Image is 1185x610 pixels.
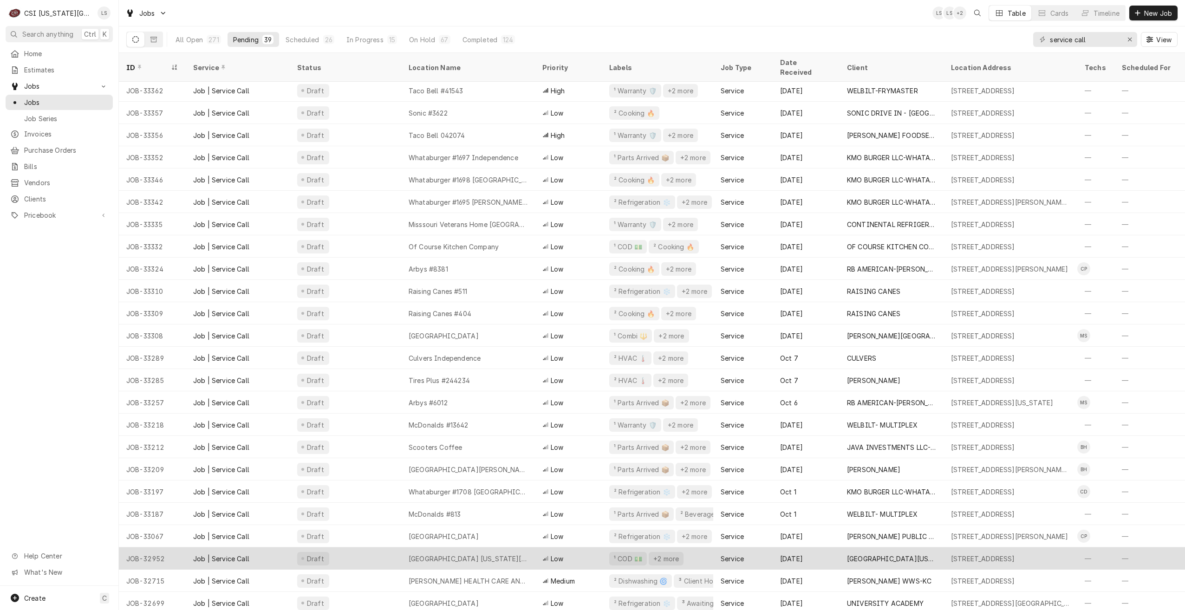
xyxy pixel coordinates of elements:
[1077,369,1114,391] div: —
[551,264,563,274] span: Low
[193,175,249,185] div: Job | Service Call
[1154,35,1173,45] span: View
[665,175,692,185] div: +2 more
[306,220,326,229] div: Draft
[1077,262,1090,275] div: Charles Pendergrass's Avatar
[1141,32,1178,47] button: View
[24,194,108,204] span: Clients
[193,220,249,229] div: Job | Service Call
[24,567,107,577] span: What's New
[551,130,565,140] span: High
[847,197,936,207] div: KMO BURGER LLC-WHATABURGER
[1077,302,1114,324] div: —
[951,376,1015,385] div: [STREET_ADDRESS]
[24,97,108,107] span: Jobs
[208,35,219,45] div: 271
[679,442,707,452] div: +2 more
[306,376,326,385] div: Draft
[1077,169,1114,191] div: —
[8,6,21,19] div: CSI Kansas City's Avatar
[1077,329,1090,342] div: MS
[24,65,108,75] span: Estimates
[346,35,384,45] div: In Progress
[613,264,656,274] div: ² Cooking 🔥
[1094,8,1120,18] div: Timeline
[613,153,670,162] div: ¹ Parts Arrived 📦
[721,197,744,207] div: Service
[409,353,481,363] div: Culvers Independence
[951,153,1015,162] div: [STREET_ADDRESS]
[139,8,155,18] span: Jobs
[665,309,692,318] div: +2 more
[119,280,186,302] div: JOB-33310
[551,309,563,318] span: Low
[951,86,1015,96] div: [STREET_ADDRESS]
[613,108,656,118] div: ² Cooking 🔥
[613,242,643,252] div: ¹ COD 💵
[306,175,326,185] div: Draft
[932,6,945,19] div: LS
[847,376,900,385] div: [PERSON_NAME]
[325,35,332,45] div: 26
[306,398,326,408] div: Draft
[119,302,186,324] div: JOB-33309
[613,286,671,296] div: ² Refrigeration ❄️
[551,86,565,96] span: High
[667,220,694,229] div: +2 more
[658,331,685,341] div: +2 more
[613,376,648,385] div: ² HVAC 🌡️
[306,286,326,296] div: Draft
[306,197,326,207] div: Draft
[409,197,527,207] div: Whataburger #1695 [PERSON_NAME] Summit
[847,130,936,140] div: [PERSON_NAME] FOODSERVICE SYSTEMS INC
[119,146,186,169] div: JOB-33352
[679,153,707,162] div: +2 more
[951,130,1015,140] div: [STREET_ADDRESS]
[1008,8,1026,18] div: Table
[6,143,113,158] a: Purchase Orders
[286,35,319,45] div: Scheduled
[176,35,203,45] div: All Open
[193,309,249,318] div: Job | Service Call
[119,436,186,458] div: JOB-33212
[847,398,936,408] div: RB AMERICAN-[PERSON_NAME] GROUP
[1077,124,1114,146] div: —
[409,175,527,185] div: Whataburger #1698 [GEOGRAPHIC_DATA]
[126,63,169,72] div: ID
[609,63,706,72] div: Labels
[657,376,684,385] div: +2 more
[951,242,1015,252] div: [STREET_ADDRESS]
[613,86,658,96] div: ¹ Warranty 🛡️
[667,86,694,96] div: +2 more
[721,331,744,341] div: Service
[847,264,936,274] div: RB AMERICAN-[PERSON_NAME] GROUP
[951,398,1053,408] div: [STREET_ADDRESS][US_STATE]
[665,264,692,274] div: +2 more
[193,331,249,341] div: Job | Service Call
[6,26,113,42] button: Search anythingCtrlK
[306,108,326,118] div: Draft
[1077,262,1090,275] div: CP
[8,6,21,19] div: C
[721,264,744,274] div: Service
[970,6,985,20] button: Open search
[551,153,563,162] span: Low
[721,353,744,363] div: Service
[193,197,249,207] div: Job | Service Call
[409,286,467,296] div: Raising Canes #511
[409,130,465,140] div: Taco Bell 042074
[22,29,73,39] span: Search anything
[409,309,471,318] div: Raising Canes #404
[667,130,694,140] div: +2 more
[193,398,249,408] div: Job | Service Call
[951,309,1015,318] div: [STREET_ADDRESS]
[847,286,900,296] div: RAISING CANES
[613,220,658,229] div: ¹ Warranty 🛡️
[773,146,840,169] div: [DATE]
[681,197,708,207] div: +2 more
[409,376,470,385] div: Tires Plus #244234
[1077,414,1114,436] div: —
[306,130,326,140] div: Draft
[951,220,1015,229] div: [STREET_ADDRESS]
[932,6,945,19] div: Lindy Springer's Avatar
